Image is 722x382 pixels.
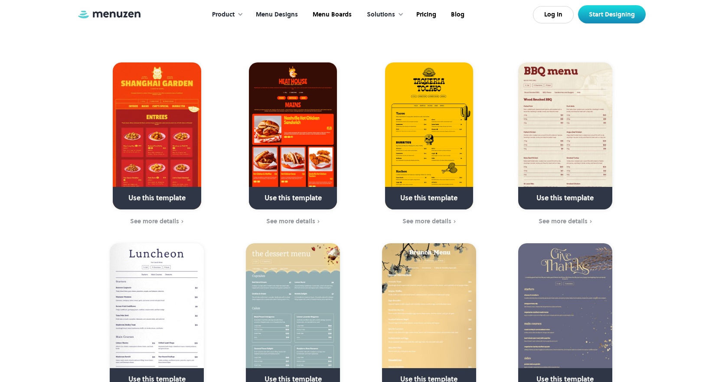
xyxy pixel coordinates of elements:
[212,10,235,20] div: Product
[503,217,628,226] a: See more details
[130,218,179,225] div: See more details
[367,10,395,20] div: Solutions
[443,1,471,28] a: Blog
[230,217,356,226] a: See more details
[203,1,248,28] div: Product
[578,5,646,23] a: Start Designing
[533,6,574,23] a: Log In
[402,218,451,225] div: See more details
[358,1,408,28] div: Solutions
[95,217,220,226] a: See more details
[304,1,358,28] a: Menu Boards
[366,217,492,226] a: See more details
[248,1,304,28] a: Menu Designs
[266,218,315,225] div: See more details
[539,218,588,225] div: See more details
[408,1,443,28] a: Pricing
